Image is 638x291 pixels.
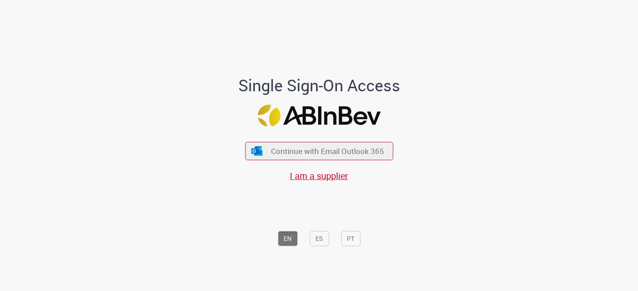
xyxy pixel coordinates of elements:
button: EN [278,231,297,246]
h1: Single Sign-On Access [195,76,444,94]
button: PT [341,231,360,246]
span: Continue with Email Outlook 365 [271,146,384,156]
button: ícone Azure/Microsoft 360 Continue with Email Outlook 365 [245,142,393,160]
button: ES [310,231,329,246]
img: Logo ABInBev [258,105,380,127]
a: I am a supplier [290,170,348,182]
img: ícone Azure/Microsoft 360 [251,146,263,156]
